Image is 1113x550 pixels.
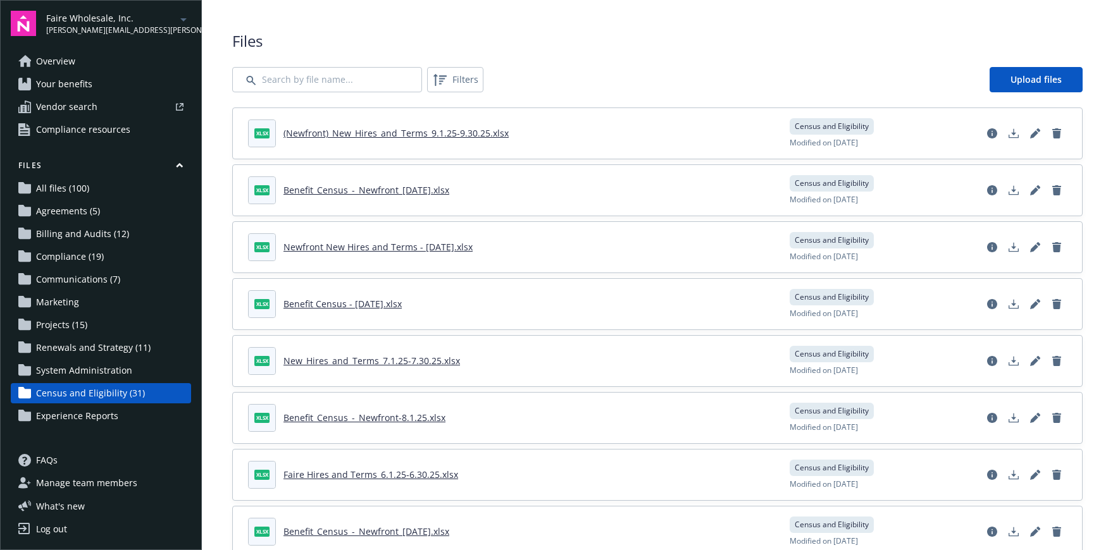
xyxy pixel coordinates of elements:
a: Upload files [990,67,1083,92]
span: Your benefits [36,74,92,94]
a: System Administration [11,360,191,381]
span: Census and Eligibility [795,121,869,132]
span: Modified on [DATE] [790,308,858,319]
a: Download document [1004,294,1024,314]
button: What's new [11,499,105,513]
a: Download document [1004,180,1024,200]
span: Modified on [DATE] [790,194,858,205]
a: Experience Reports [11,406,191,426]
a: Delete document [1047,408,1067,428]
span: Overview [36,51,75,71]
span: Census and Eligibility [795,405,869,417]
span: xlsx [254,242,270,252]
a: (Newfront)_New_Hires_and_Terms_9.1.25-9.30.25.xlsx [283,127,509,139]
a: Delete document [1047,522,1067,542]
span: Compliance (19) [36,247,104,267]
a: Download document [1004,123,1024,144]
a: Vendor search [11,97,191,117]
span: Agreements (5) [36,201,100,221]
a: Edit document [1025,294,1045,314]
span: Modified on [DATE] [790,535,858,547]
span: Renewals and Strategy (11) [36,338,151,358]
a: Newfront New Hires and Terms - [DATE].xlsx [283,241,473,253]
span: Faire Wholesale, Inc. [46,11,176,25]
span: xlsx [254,128,270,138]
a: Edit document [1025,465,1045,485]
a: Agreements (5) [11,201,191,221]
span: Upload files [1010,73,1062,85]
span: What ' s new [36,499,85,513]
a: View file details [982,351,1002,371]
span: Census and Eligibility [795,462,869,474]
span: Vendor search [36,97,97,117]
a: Billing and Audits (12) [11,224,191,244]
a: Edit document [1025,180,1045,200]
a: Marketing [11,292,191,312]
a: Benefit_Census_-_Newfront_[DATE].xlsx [283,525,449,537]
span: Communications (7) [36,269,120,290]
a: Census and Eligibility (31) [11,383,191,403]
a: Download document [1004,465,1024,485]
a: View file details [982,180,1002,200]
a: View file details [982,522,1002,542]
a: Projects (15) [11,315,191,335]
a: Edit document [1025,408,1045,428]
span: xlsx [254,185,270,195]
span: xlsx [254,413,270,422]
a: View file details [982,294,1002,314]
a: New_Hires_and_Terms_7.1.25-7.30.25.xlsx [283,355,460,367]
a: Overview [11,51,191,71]
a: Delete document [1047,294,1067,314]
button: Faire Wholesale, Inc.[PERSON_NAME][EMAIL_ADDRESS][PERSON_NAME][DOMAIN_NAME]arrowDropDown [46,11,191,36]
a: Download document [1004,351,1024,371]
span: xlsx [254,299,270,309]
a: View file details [982,123,1002,144]
a: Edit document [1025,123,1045,144]
a: Delete document [1047,351,1067,371]
span: Census and Eligibility [795,291,869,303]
span: FAQs [36,450,58,470]
a: Delete document [1047,465,1067,485]
a: Compliance resources [11,119,191,140]
a: Renewals and Strategy (11) [11,338,191,358]
span: Modified on [DATE] [790,251,858,262]
span: Filters [430,70,481,90]
a: Delete document [1047,180,1067,200]
span: Filters [452,73,478,86]
a: View file details [982,237,1002,257]
span: Census and Eligibility [795,348,869,360]
a: FAQs [11,450,191,470]
span: Modified on [DATE] [790,137,858,149]
span: Modified on [DATE] [790,365,858,376]
a: Delete document [1047,237,1067,257]
span: Compliance resources [36,119,130,140]
a: View file details [982,465,1002,485]
span: [PERSON_NAME][EMAIL_ADDRESS][PERSON_NAME][DOMAIN_NAME] [46,25,176,36]
span: Census and Eligibility [795,178,869,189]
a: Benefit_Census_-_Newfront-8.1.25.xlsx [283,412,445,424]
span: Modified on [DATE] [790,479,858,490]
a: Edit document [1025,351,1045,371]
span: Projects (15) [36,315,87,335]
a: View file details [982,408,1002,428]
a: Download document [1004,522,1024,542]
img: navigator-logo.svg [11,11,36,36]
span: Modified on [DATE] [790,422,858,433]
span: Census and Eligibility (31) [36,383,145,403]
a: Your benefits [11,74,191,94]
span: Marketing [36,292,79,312]
a: Benefit Census - [DATE].xlsx [283,298,402,310]
a: Faire Hires and Terms_6.1.25-6.30.25.xlsx [283,468,458,480]
span: Census and Eligibility [795,235,869,246]
a: Delete document [1047,123,1067,144]
a: arrowDropDown [176,11,191,27]
span: xlsx [254,470,270,479]
div: Log out [36,519,67,539]
a: Download document [1004,237,1024,257]
span: Manage team members [36,473,137,493]
span: System Administration [36,360,132,381]
span: Files [232,30,1083,52]
span: Billing and Audits (12) [36,224,129,244]
span: xlsx [254,356,270,365]
a: Edit document [1025,237,1045,257]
